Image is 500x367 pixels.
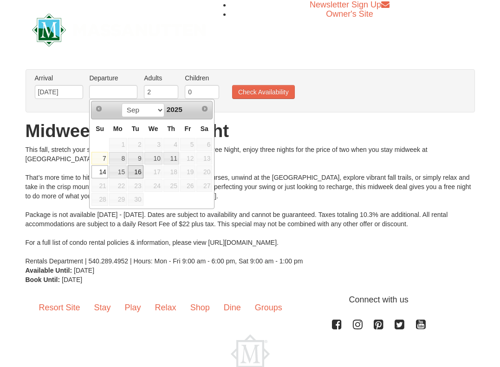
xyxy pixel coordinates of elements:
[144,165,162,178] span: 17
[196,152,212,165] span: 13
[201,125,208,132] span: Saturday
[196,138,212,151] span: 6
[96,125,104,132] span: Sunday
[109,138,127,151] span: 1
[128,179,143,192] span: 23
[180,165,196,178] span: 19
[128,165,143,178] a: 16
[113,125,123,132] span: Monday
[128,193,143,206] span: 30
[91,152,108,165] a: 7
[163,179,179,192] span: 25
[149,125,158,132] span: Wednesday
[32,18,206,39] a: Massanutten Resort
[91,193,108,206] span: 28
[127,192,144,206] td: available
[109,165,127,178] a: 15
[180,138,196,151] span: 5
[185,73,219,83] label: Children
[109,192,127,206] td: available
[144,165,163,179] td: available
[180,138,196,151] td: unAvailable
[196,179,212,192] span: 27
[167,125,175,132] span: Thursday
[32,294,87,322] a: Resort Site
[180,165,196,179] td: unAvailable
[163,165,180,179] td: available
[109,179,127,193] td: available
[32,13,206,46] img: Massanutten Resort Logo
[232,85,295,99] button: Check Availability
[144,73,178,83] label: Adults
[180,151,196,165] td: unAvailable
[180,179,196,193] td: unAvailable
[109,138,127,151] td: unAvailable
[144,152,162,165] a: 10
[26,276,60,283] strong: Book Until:
[180,179,196,192] span: 26
[248,294,289,322] a: Groups
[26,267,72,274] strong: Available Until:
[144,138,163,151] td: unAvailable
[109,193,127,206] span: 29
[89,73,137,83] label: Departure
[26,122,475,140] h1: Midweek Fall Free Night
[148,294,183,322] a: Relax
[109,179,127,192] span: 22
[144,179,163,193] td: available
[163,151,180,165] td: available
[109,152,127,165] a: 8
[167,105,182,113] span: 2025
[127,165,144,179] td: available
[132,125,139,132] span: Tuesday
[163,165,179,178] span: 18
[163,152,179,165] a: 11
[196,138,213,151] td: unAvailable
[87,294,118,322] a: Stay
[26,145,475,266] div: This fall, stretch your stay—not your budget! With Midweek Fall Free Night, enjoy three nights fo...
[91,179,108,193] td: available
[109,151,127,165] td: available
[196,165,213,179] td: unAvailable
[199,102,212,115] a: Next
[144,138,162,151] span: 3
[74,267,94,274] span: [DATE]
[91,192,108,206] td: available
[127,138,144,151] td: unAvailable
[91,165,108,178] a: 14
[91,179,108,192] span: 21
[196,151,213,165] td: unAvailable
[163,138,179,151] span: 4
[127,151,144,165] td: available
[91,165,108,179] td: available
[163,138,180,151] td: unAvailable
[109,165,127,179] td: available
[326,9,373,19] a: Owner's Site
[91,151,108,165] td: available
[92,102,105,115] a: Prev
[127,179,144,193] td: available
[144,179,162,192] span: 24
[95,105,103,112] span: Prev
[144,151,163,165] td: available
[217,294,248,322] a: Dine
[128,152,143,165] a: 9
[183,294,217,322] a: Shop
[184,125,191,132] span: Friday
[196,179,213,193] td: unAvailable
[35,73,83,83] label: Arrival
[201,105,208,112] span: Next
[118,294,148,322] a: Play
[128,138,143,151] span: 2
[180,152,196,165] span: 12
[163,179,180,193] td: available
[196,165,212,178] span: 20
[62,276,82,283] span: [DATE]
